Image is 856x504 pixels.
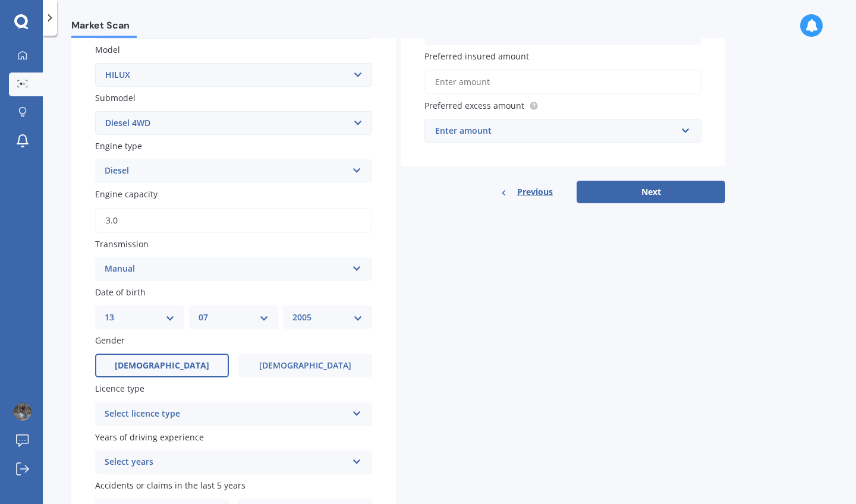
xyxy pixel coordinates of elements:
[95,44,120,55] span: Model
[517,183,553,201] span: Previous
[95,140,142,152] span: Engine type
[95,286,146,298] span: Date of birth
[105,262,347,276] div: Manual
[259,361,351,371] span: [DEMOGRAPHIC_DATA]
[95,189,158,200] span: Engine capacity
[95,431,204,443] span: Years of driving experience
[14,403,32,421] img: ACg8ocKoO2hF5j9bGfxGlwJK7VIeCm9cyjoNuLvP_rVtJjueeRy3Z5k=s96-c
[115,361,209,371] span: [DEMOGRAPHIC_DATA]
[424,70,701,94] input: Enter amount
[105,455,347,470] div: Select years
[424,51,529,62] span: Preferred insured amount
[95,238,149,250] span: Transmission
[71,20,137,36] span: Market Scan
[105,407,347,421] div: Select licence type
[95,208,372,233] input: e.g. 1.8
[577,181,725,203] button: Next
[95,383,144,395] span: Licence type
[435,124,676,137] div: Enter amount
[424,100,524,111] span: Preferred excess amount
[95,92,136,103] span: Submodel
[95,335,125,346] span: Gender
[105,164,347,178] div: Diesel
[95,480,246,491] span: Accidents or claims in the last 5 years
